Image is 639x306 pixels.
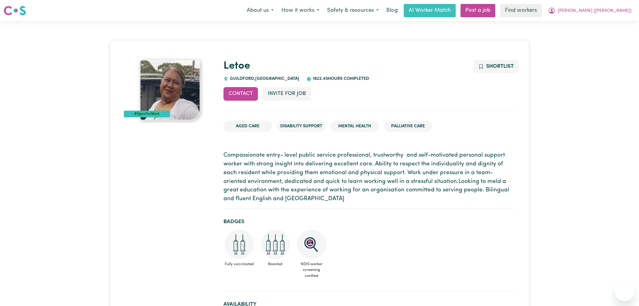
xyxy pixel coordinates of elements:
[223,61,250,71] a: Letoe
[277,121,326,132] li: Disability Support
[404,4,456,17] a: AI Worker Match
[278,4,323,17] button: How it works
[124,111,170,117] div: #OpenForWork
[384,121,432,132] li: Palliative care
[4,5,26,16] img: Careseekers logo
[223,87,258,100] button: Contact
[461,4,495,17] a: Post a job
[331,121,379,132] li: Mental Health
[140,60,200,120] img: Letoe
[486,64,514,69] span: Shortlist
[296,259,327,281] span: NDIS worker screening verified
[500,4,542,17] a: Find workers
[223,121,272,132] li: Aged Care
[4,4,26,18] a: Careseekers logo
[260,259,291,269] span: Boosted
[223,151,515,203] p: Compassionate entry- level public service professional, trustworthy and self-motivated personal s...
[473,60,519,73] button: Add to shortlist
[323,4,383,17] button: Safety & resources
[297,230,326,259] img: NDIS Worker Screening Verified
[383,4,401,17] a: Blog
[223,259,255,269] span: Fully vaccinated
[243,4,278,17] button: About us
[558,8,631,14] span: [PERSON_NAME] ([PERSON_NAME])
[311,76,369,81] span: 1622.45 hours completed
[228,76,299,81] span: GUILDFORD , [GEOGRAPHIC_DATA]
[223,219,515,225] h2: Badges
[544,4,635,17] button: My Account
[615,282,634,301] iframe: Button to launch messaging window
[261,230,290,259] img: Care and support worker has received booster dose of COVID-19 vaccination
[225,230,254,259] img: Care and support worker has received 2 doses of COVID-19 vaccine
[263,87,311,100] button: Invite for Job
[124,60,216,120] a: Letoe's profile picture'#OpenForWork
